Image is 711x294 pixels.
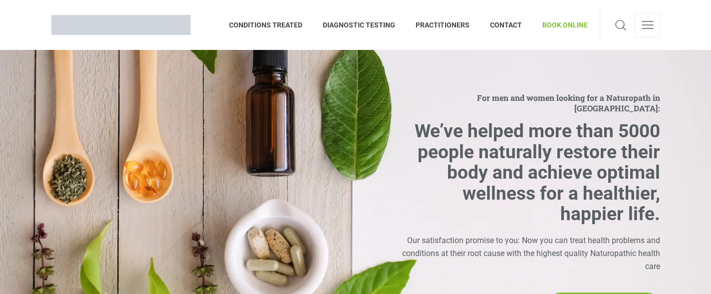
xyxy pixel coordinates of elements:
[51,7,191,42] a: Brisbane Naturopath
[612,12,629,37] a: Search
[532,17,588,33] span: BOOK ONLINE
[397,234,660,273] div: Our satisfaction promise to you: Now you can treat health problems and conditions at their root c...
[406,7,480,42] a: PRACTITIONERS
[229,17,313,33] span: CONDITIONS TREATED
[532,7,588,42] a: BOOK ONLINE
[313,7,406,42] a: DIAGNOSTIC TESTING
[397,92,660,113] span: For men and women looking for a Naturopath in [GEOGRAPHIC_DATA]:
[480,17,532,33] span: CONTACT
[480,7,532,42] a: CONTACT
[406,17,480,33] span: PRACTITIONERS
[51,15,191,35] img: Brisbane Naturopath
[229,7,313,42] a: CONDITIONS TREATED
[397,121,660,224] h2: We’ve helped more than 5000 people naturally restore their body and achieve optimal wellness for ...
[313,17,406,33] span: DIAGNOSTIC TESTING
